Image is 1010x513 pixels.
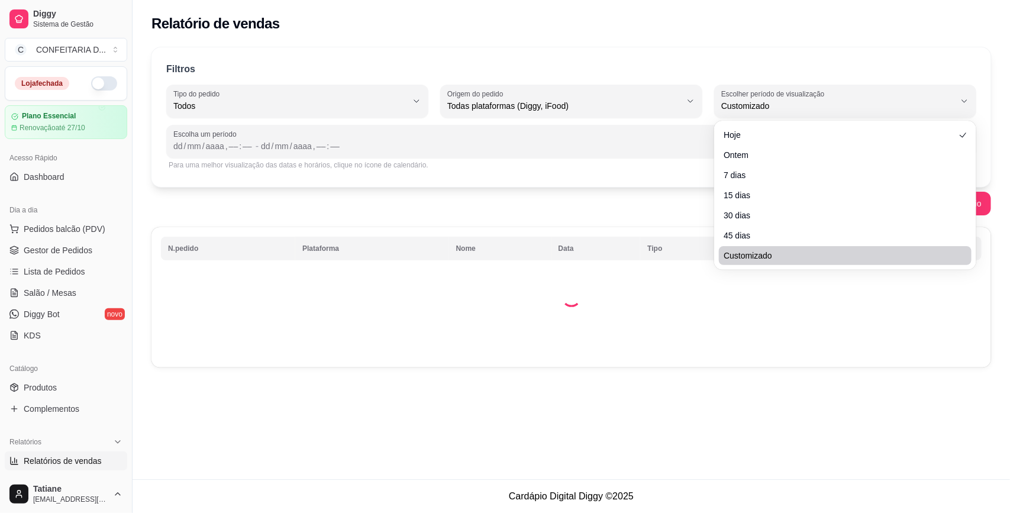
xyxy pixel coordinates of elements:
article: Renovação até 27/10 [20,123,85,133]
span: Todas plataformas (Diggy, iFood) [447,100,681,112]
span: - [256,139,259,153]
span: 45 dias [724,230,955,241]
div: / [183,140,188,152]
div: Loading [562,288,581,307]
footer: Cardápio Digital Diggy © 2025 [133,479,1010,513]
span: 7 dias [724,169,955,181]
span: Salão / Mesas [24,287,76,299]
span: 15 dias [724,189,955,201]
div: / [201,140,206,152]
label: Tipo do pedido [173,89,224,99]
span: [EMAIL_ADDRESS][DOMAIN_NAME] [33,495,108,504]
span: Diggy [33,9,122,20]
div: minuto, Data inicial, [241,140,253,152]
label: Origem do pedido [447,89,507,99]
div: , [312,140,317,152]
div: dia, Data final, [260,140,272,152]
span: KDS [24,330,41,341]
div: mês, Data final, [274,140,290,152]
div: : [325,140,330,152]
span: Customizado [721,100,955,112]
article: Plano Essencial [22,112,76,121]
span: C [15,44,27,56]
div: Para uma melhor visualização das datas e horários, clique no ícone de calendário. [169,160,974,170]
div: : [238,140,243,152]
div: Dia a dia [5,201,127,220]
h2: Relatório de vendas [151,14,280,33]
span: Complementos [24,403,79,415]
div: Data inicial [173,139,253,153]
button: Alterar Status [91,76,117,91]
div: CONFEITARIA D ... [36,44,106,56]
div: / [270,140,275,152]
div: ano, Data inicial, [205,140,225,152]
span: Relatórios de vendas [24,455,102,467]
div: dia, Data inicial, [172,140,184,152]
div: Loja fechada [15,77,69,90]
div: Acesso Rápido [5,149,127,167]
div: minuto, Data final, [329,140,341,152]
span: Produtos [24,382,57,393]
span: 30 dias [724,209,955,221]
span: Ontem [724,149,955,161]
span: Dashboard [24,171,64,183]
p: Filtros [166,62,195,76]
span: Relatórios [9,437,41,447]
span: Customizado [724,250,955,262]
span: Diggy Bot [24,308,60,320]
span: Escolha um período [173,130,969,139]
span: Sistema de Gestão [33,20,122,29]
div: / [289,140,293,152]
div: hora, Data final, [315,140,327,152]
span: Pedidos balcão (PDV) [24,223,105,235]
div: ano, Data final, [292,140,313,152]
span: Todos [173,100,407,112]
span: Hoje [724,129,955,141]
div: hora, Data inicial, [228,140,240,152]
button: Select a team [5,38,127,62]
label: Escolher período de visualização [721,89,828,99]
div: Catálogo [5,359,127,378]
div: mês, Data inicial, [186,140,202,152]
span: Lista de Pedidos [24,266,85,278]
div: , [224,140,229,152]
span: Gestor de Pedidos [24,244,92,256]
span: Tatiane [33,484,108,495]
div: Data final [261,139,950,153]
